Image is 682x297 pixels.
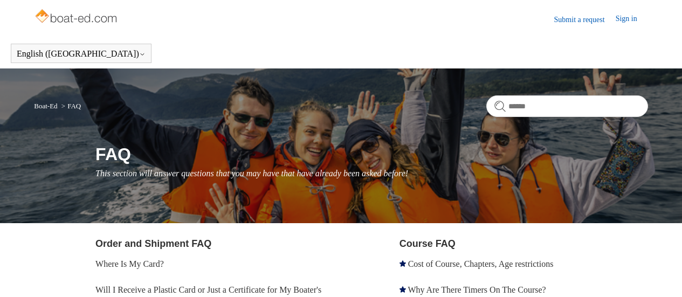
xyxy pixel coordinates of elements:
div: Live chat [654,269,682,297]
a: Sign in [616,13,648,26]
svg: Promoted article [399,286,406,293]
svg: Promoted article [399,260,406,267]
a: Boat-Ed [34,102,57,110]
input: Search [486,95,648,117]
a: Where Is My Card? [95,259,164,268]
h1: FAQ [95,141,648,167]
img: Boat-Ed Help Center home page [34,6,120,28]
li: FAQ [59,102,81,110]
a: Why Are There Timers On The Course? [408,285,546,294]
li: Boat-Ed [34,102,59,110]
p: This section will answer questions that you may have that have already been asked before! [95,167,648,180]
a: Order and Shipment FAQ [95,238,211,249]
a: Submit a request [554,14,616,25]
a: Cost of Course, Chapters, Age restrictions [408,259,554,268]
a: Course FAQ [399,238,456,249]
button: English ([GEOGRAPHIC_DATA]) [17,49,146,59]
